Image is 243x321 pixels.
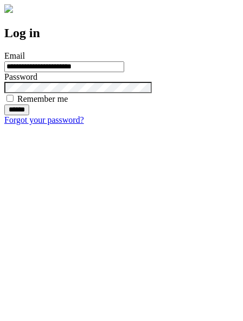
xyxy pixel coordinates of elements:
label: Remember me [17,94,68,103]
label: Email [4,51,25,60]
label: Password [4,72,37,81]
h2: Log in [4,26,239,40]
img: logo-4e3dc11c47720685a147b03b5a06dd966a58ff35d612b21f08c02c0306f2b779.png [4,4,13,13]
a: Forgot your password? [4,115,84,124]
